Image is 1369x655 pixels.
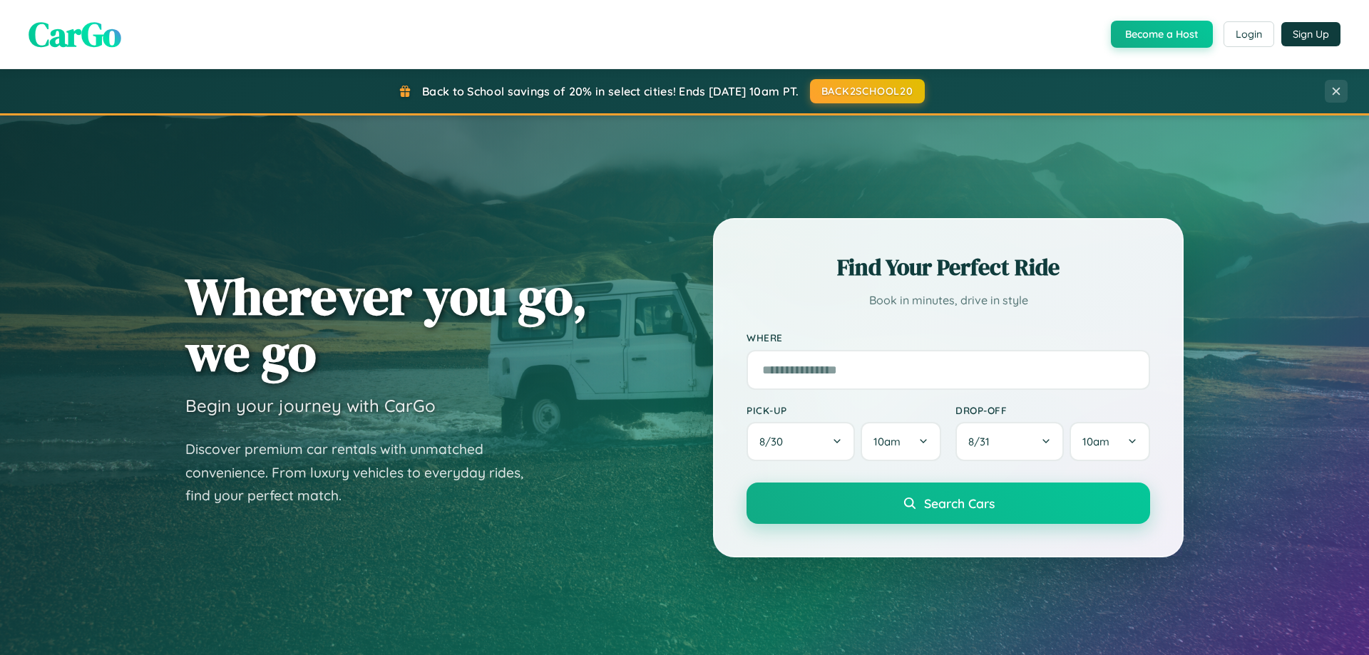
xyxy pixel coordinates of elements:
label: Drop-off [955,404,1150,416]
span: 10am [1082,435,1109,448]
button: Login [1224,21,1274,47]
span: 8 / 31 [968,435,997,448]
span: Search Cars [924,495,995,511]
button: 8/31 [955,422,1064,461]
button: Sign Up [1281,22,1340,46]
p: Book in minutes, drive in style [747,290,1150,311]
span: CarGo [29,11,121,58]
button: Become a Host [1111,21,1213,48]
h1: Wherever you go, we go [185,268,588,381]
label: Pick-up [747,404,941,416]
button: Search Cars [747,483,1150,524]
label: Where [747,332,1150,344]
button: 8/30 [747,422,855,461]
span: 10am [873,435,901,448]
button: BACK2SCHOOL20 [810,79,925,103]
h3: Begin your journey with CarGo [185,395,436,416]
span: Back to School savings of 20% in select cities! Ends [DATE] 10am PT. [422,84,799,98]
p: Discover premium car rentals with unmatched convenience. From luxury vehicles to everyday rides, ... [185,438,542,507]
button: 10am [1070,422,1150,461]
button: 10am [861,422,941,461]
h2: Find Your Perfect Ride [747,252,1150,283]
span: 8 / 30 [759,435,790,448]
